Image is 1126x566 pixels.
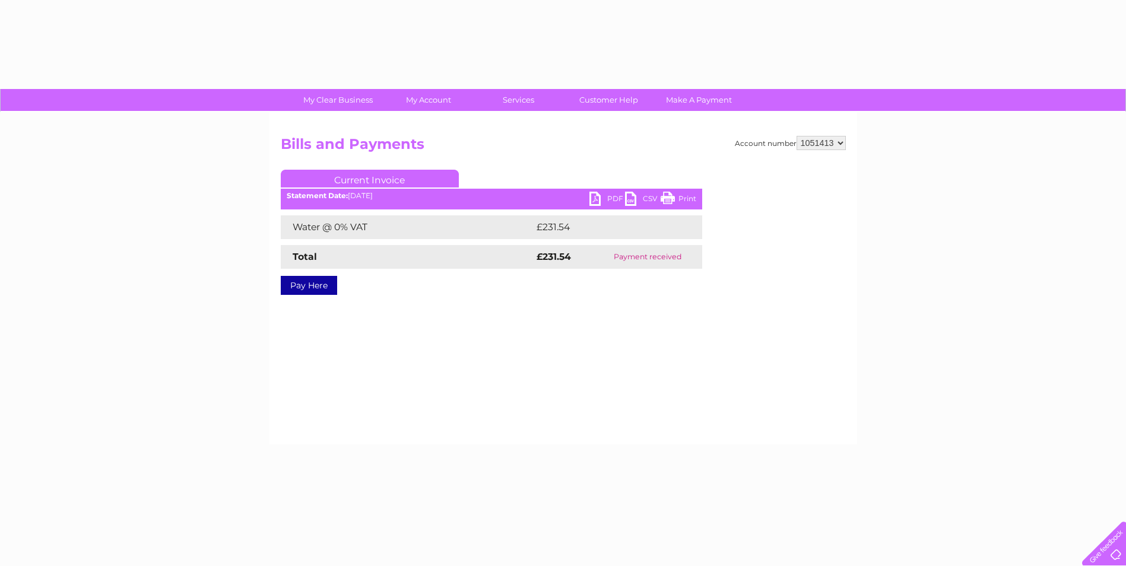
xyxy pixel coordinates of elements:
a: Print [661,192,696,209]
div: [DATE] [281,192,702,200]
strong: £231.54 [537,251,571,262]
a: Pay Here [281,276,337,295]
a: Current Invoice [281,170,459,187]
div: Account number [735,136,846,150]
a: My Account [379,89,477,111]
td: Water @ 0% VAT [281,215,534,239]
strong: Total [293,251,317,262]
a: Services [470,89,567,111]
a: CSV [625,192,661,209]
a: PDF [589,192,625,209]
td: Payment received [593,245,702,269]
td: £231.54 [534,215,680,239]
a: My Clear Business [289,89,387,111]
b: Statement Date: [287,191,348,200]
h2: Bills and Payments [281,136,846,158]
a: Customer Help [560,89,658,111]
a: Make A Payment [650,89,748,111]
